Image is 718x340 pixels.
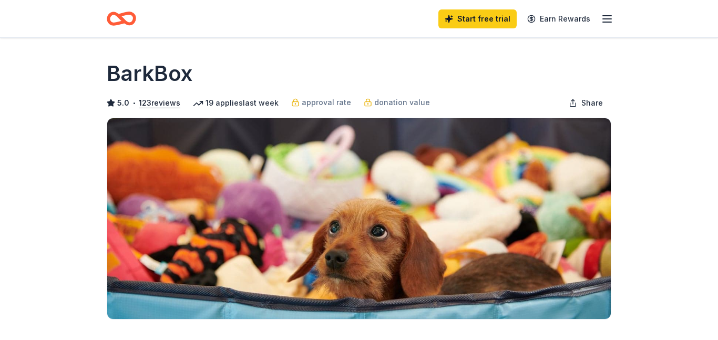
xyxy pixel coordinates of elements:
button: Share [560,92,611,114]
img: Image for BarkBox [107,118,611,319]
span: 5.0 [117,97,129,109]
a: donation value [364,96,430,109]
span: donation value [374,96,430,109]
span: Share [581,97,603,109]
div: 19 applies last week [193,97,279,109]
h1: BarkBox [107,59,192,88]
span: approval rate [302,96,351,109]
span: • [132,99,136,107]
a: Earn Rewards [521,9,597,28]
button: 123reviews [139,97,180,109]
a: Start free trial [438,9,517,28]
a: Home [107,6,136,31]
a: approval rate [291,96,351,109]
